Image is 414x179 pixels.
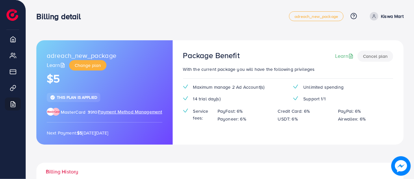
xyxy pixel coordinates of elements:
[278,115,298,123] p: USDT: 6%
[75,62,101,69] span: Change plan
[338,115,366,123] p: Airwallex: 6%
[183,51,240,60] h3: Package Benefit
[36,12,86,21] h3: Billing detail
[47,72,162,85] h1: $5
[61,109,86,115] span: MasterCard
[293,96,298,100] img: tick
[98,109,162,116] span: Payment Method Management
[88,109,98,115] span: 3910
[218,115,246,123] p: Payoneer: 6%
[183,84,188,89] img: tick
[57,95,97,100] span: This plan is applied
[293,84,298,89] img: tick
[338,107,361,115] p: PayPal: 6%
[183,96,188,100] img: tick
[193,108,212,121] span: Service fees:
[278,107,310,115] p: Credit Card: 6%
[393,158,409,174] img: image
[50,95,55,100] img: tick
[183,109,188,113] img: tick
[47,51,116,60] span: adreach_new_package
[335,52,355,60] a: Learn
[303,96,326,102] span: Support 1/1
[358,51,393,62] button: Cancel plan
[193,84,265,90] span: Maximum manage 2 Ad Account(s)
[193,96,220,102] span: 14 trial day(s)
[303,84,344,90] span: Unlimited spending
[367,12,404,20] a: Kiswa Mart
[218,107,243,115] p: PayFast: 6%
[6,9,18,21] img: logo
[295,14,338,19] span: adreach_new_package
[47,129,162,137] p: Next Payment: [DATE][DATE]
[46,168,78,175] span: Billing History
[289,11,344,21] a: adreach_new_package
[69,60,107,70] button: Change plan
[381,12,404,20] p: Kiswa Mart
[77,130,82,136] strong: $5
[47,61,67,69] a: Learn
[183,65,393,73] p: With the current package you will have the following privileges
[47,108,60,116] img: brand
